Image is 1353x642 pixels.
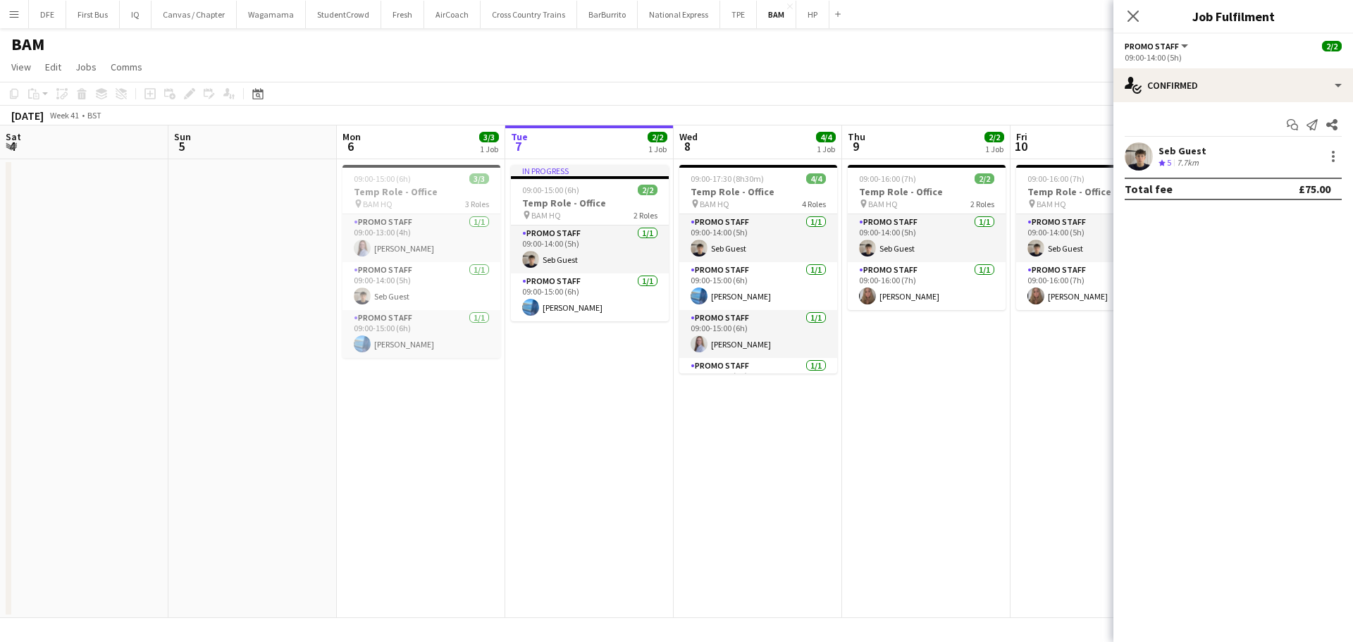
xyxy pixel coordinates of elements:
[638,1,720,28] button: National Express
[172,138,191,154] span: 5
[354,173,411,184] span: 09:00-15:00 (6h)
[970,199,994,209] span: 2 Roles
[511,273,669,321] app-card-role: Promo Staff1/109:00-15:00 (6h)[PERSON_NAME]
[342,310,500,358] app-card-role: Promo Staff1/109:00-15:00 (6h)[PERSON_NAME]
[1113,68,1353,102] div: Confirmed
[720,1,757,28] button: TPE
[120,1,152,28] button: IQ
[846,138,865,154] span: 9
[1016,262,1174,310] app-card-role: Promo Staff1/109:00-16:00 (7h)[PERSON_NAME]
[679,185,837,198] h3: Temp Role - Office
[70,58,102,76] a: Jobs
[47,110,82,121] span: Week 41
[679,214,837,262] app-card-role: Promo Staff1/109:00-14:00 (5h)Seb Guest
[848,214,1006,262] app-card-role: Promo Staff1/109:00-14:00 (5h)Seb Guest
[1159,144,1206,157] div: Seb Guest
[677,138,698,154] span: 8
[424,1,481,28] button: AirCoach
[638,185,657,195] span: 2/2
[87,110,101,121] div: BST
[45,61,61,73] span: Edit
[39,58,67,76] a: Edit
[11,61,31,73] span: View
[480,144,498,154] div: 1 Job
[75,61,97,73] span: Jobs
[679,358,837,406] app-card-role: Promo Staff1/113:30-17:30 (4h)
[1125,41,1190,51] button: Promo Staff
[1125,52,1342,63] div: 09:00-14:00 (5h)
[1027,173,1085,184] span: 09:00-16:00 (7h)
[868,199,898,209] span: BAM HQ
[848,185,1006,198] h3: Temp Role - Office
[29,1,66,28] button: DFE
[859,173,916,184] span: 09:00-16:00 (7h)
[806,173,826,184] span: 4/4
[342,214,500,262] app-card-role: Promo Staff1/109:00-13:00 (4h)[PERSON_NAME]
[679,262,837,310] app-card-role: Promo Staff1/109:00-15:00 (6h)[PERSON_NAME]
[381,1,424,28] button: Fresh
[816,132,836,142] span: 4/4
[648,132,667,142] span: 2/2
[1322,41,1342,51] span: 2/2
[531,210,561,221] span: BAM HQ
[1014,138,1027,154] span: 10
[802,199,826,209] span: 4 Roles
[1125,182,1173,196] div: Total fee
[1174,157,1201,169] div: 7.7km
[700,199,729,209] span: BAM HQ
[342,262,500,310] app-card-role: Promo Staff1/109:00-14:00 (5h)Seb Guest
[1037,199,1066,209] span: BAM HQ
[985,144,1003,154] div: 1 Job
[6,130,21,143] span: Sat
[1016,165,1174,310] app-job-card: 09:00-16:00 (7h)2/2Temp Role - Office BAM HQ2 RolesPromo Staff1/109:00-14:00 (5h)Seb GuestPromo S...
[1113,7,1353,25] h3: Job Fulfilment
[511,165,669,321] app-job-card: In progress09:00-15:00 (6h)2/2Temp Role - Office BAM HQ2 RolesPromo Staff1/109:00-14:00 (5h)Seb G...
[975,173,994,184] span: 2/2
[509,138,528,154] span: 7
[577,1,638,28] button: BarBurrito
[363,199,393,209] span: BAM HQ
[6,58,37,76] a: View
[522,185,579,195] span: 09:00-15:00 (6h)
[105,58,148,76] a: Comms
[342,185,500,198] h3: Temp Role - Office
[691,173,764,184] span: 09:00-17:30 (8h30m)
[479,132,499,142] span: 3/3
[1125,41,1179,51] span: Promo Staff
[679,165,837,374] app-job-card: 09:00-17:30 (8h30m)4/4Temp Role - Office BAM HQ4 RolesPromo Staff1/109:00-14:00 (5h)Seb GuestProm...
[634,210,657,221] span: 2 Roles
[11,34,44,55] h1: BAM
[757,1,796,28] button: BAM
[796,1,829,28] button: HP
[679,310,837,358] app-card-role: Promo Staff1/109:00-15:00 (6h)[PERSON_NAME]
[152,1,237,28] button: Canvas / Chapter
[1167,157,1171,168] span: 5
[1299,182,1330,196] div: £75.00
[174,130,191,143] span: Sun
[342,130,361,143] span: Mon
[511,197,669,209] h3: Temp Role - Office
[465,199,489,209] span: 3 Roles
[1016,185,1174,198] h3: Temp Role - Office
[1016,214,1174,262] app-card-role: Promo Staff1/109:00-14:00 (5h)Seb Guest
[511,130,528,143] span: Tue
[340,138,361,154] span: 6
[848,262,1006,310] app-card-role: Promo Staff1/109:00-16:00 (7h)[PERSON_NAME]
[511,165,669,176] div: In progress
[848,165,1006,310] app-job-card: 09:00-16:00 (7h)2/2Temp Role - Office BAM HQ2 RolesPromo Staff1/109:00-14:00 (5h)Seb GuestPromo S...
[111,61,142,73] span: Comms
[342,165,500,358] app-job-card: 09:00-15:00 (6h)3/3Temp Role - Office BAM HQ3 RolesPromo Staff1/109:00-13:00 (4h)[PERSON_NAME]Pro...
[679,130,698,143] span: Wed
[984,132,1004,142] span: 2/2
[4,138,21,154] span: 4
[11,109,44,123] div: [DATE]
[66,1,120,28] button: First Bus
[817,144,835,154] div: 1 Job
[481,1,577,28] button: Cross Country Trains
[469,173,489,184] span: 3/3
